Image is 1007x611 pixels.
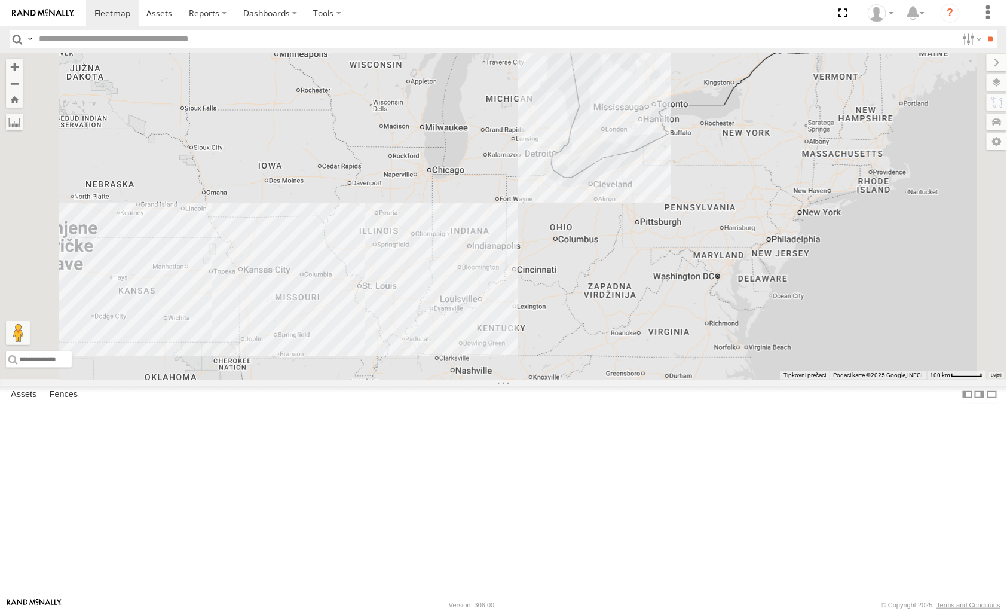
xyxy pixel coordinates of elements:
[986,386,998,403] label: Hide Summary Table
[6,114,23,130] label: Measure
[931,372,951,378] span: 100 km
[5,386,42,403] label: Assets
[881,601,1000,609] div: © Copyright 2025 -
[962,386,974,403] label: Dock Summary Table to the Left
[12,9,74,17] img: rand-logo.svg
[25,30,35,48] label: Search Query
[449,601,494,609] div: Version: 306.00
[987,133,1007,150] label: Map Settings
[937,601,1000,609] a: Terms and Conditions
[6,321,30,345] button: Povucite Pegmana na kartu da biste otvorili Street View
[833,372,923,378] span: Podaci karte ©2025 Google, INEGI
[6,75,23,91] button: Zoom out
[927,371,986,380] button: Mjerilo karte: 100 km naprema 49 piksela
[6,59,23,75] button: Zoom in
[7,599,62,611] a: Visit our Website
[44,386,84,403] label: Fences
[958,30,984,48] label: Search Filter Options
[6,91,23,108] button: Zoom Home
[864,4,898,22] div: Miky Transport
[991,373,1002,378] a: Uvjeti (otvara se u novoj kartici)
[974,386,985,403] label: Dock Summary Table to the Right
[941,4,960,23] i: ?
[783,371,826,380] button: Tipkovni prečaci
